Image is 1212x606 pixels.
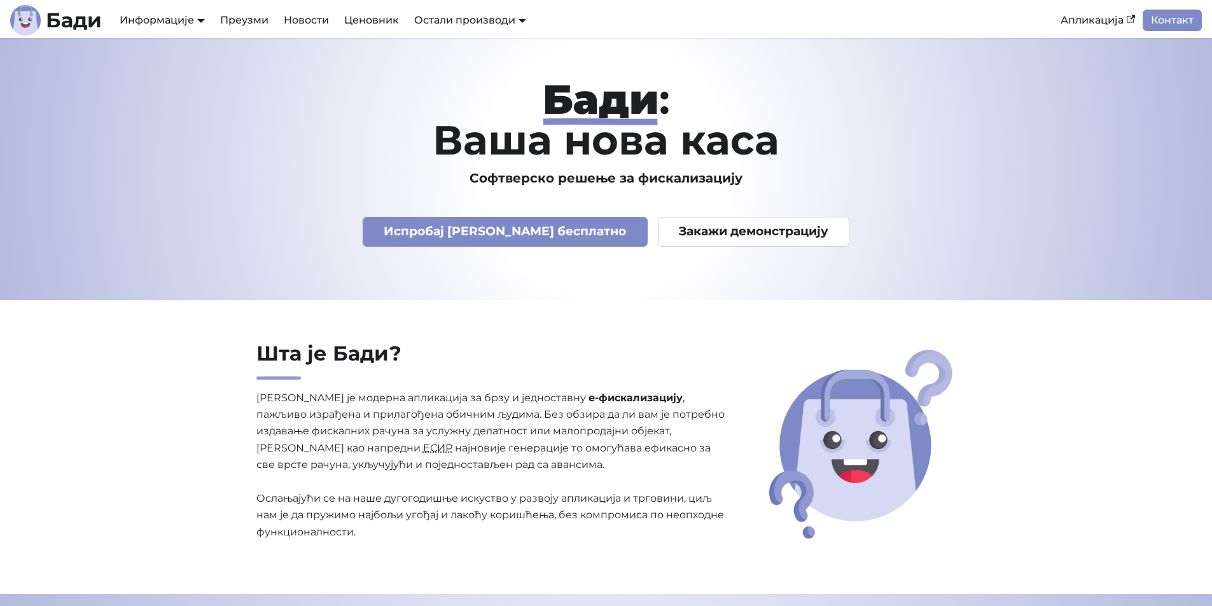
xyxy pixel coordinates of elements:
[197,170,1016,186] h3: Софтверско решење за фискализацију
[46,10,102,31] b: Бади
[423,442,452,454] abbr: Електронски систем за издавање рачуна
[589,392,683,404] strong: е-фискализацију
[197,79,1016,160] h1: : Ваша нова каса
[658,217,850,247] a: Закажи демонстрацију
[543,74,659,124] strong: Бади
[256,390,726,541] p: [PERSON_NAME] је модерна апликација за брзу и једноставну , пажљиво израђена и прилагођена обични...
[120,14,205,26] a: Информације
[276,10,337,31] a: Новости
[10,5,41,36] img: Лого
[1053,10,1143,31] a: Апликација
[363,217,648,247] a: Испробај [PERSON_NAME] бесплатно
[212,10,276,31] a: Преузми
[337,10,407,31] a: Ценовник
[256,341,726,380] h2: Шта је Бади?
[414,14,526,26] a: Остали производи
[10,5,102,36] a: ЛогоБади
[765,345,957,543] img: Шта је Бади?
[1143,10,1202,31] a: Контакт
